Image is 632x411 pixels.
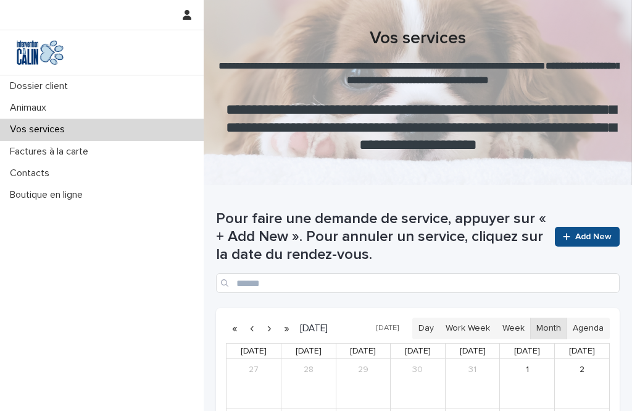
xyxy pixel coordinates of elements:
[575,232,612,241] span: Add New
[260,318,278,338] button: Next month
[500,359,555,409] td: August 1, 2025
[445,359,500,409] td: July 31, 2025
[457,344,488,359] a: Thursday
[278,318,295,338] button: Next year
[572,360,592,379] a: August 2, 2025
[412,318,440,339] button: Day
[555,227,620,247] a: Add New
[567,318,610,339] button: Agenda
[463,360,483,379] a: July 31, 2025
[226,318,243,338] button: Previous year
[530,318,567,339] button: Month
[402,344,433,359] a: Wednesday
[295,324,328,333] h2: [DATE]
[5,102,56,114] p: Animaux
[10,40,70,65] img: Y0SYDZVsQvbSeSFpbQoq
[408,360,428,379] a: July 30, 2025
[243,318,260,338] button: Previous month
[227,359,281,409] td: July 27, 2025
[496,318,530,339] button: Week
[512,344,543,359] a: Friday
[5,146,98,158] p: Factures à la carte
[5,189,93,201] p: Boutique en ligne
[353,360,373,379] a: July 29, 2025
[5,124,75,135] p: Vos services
[517,360,537,379] a: August 1, 2025
[567,344,597,359] a: Saturday
[293,344,324,359] a: Monday
[391,359,446,409] td: July 30, 2025
[216,210,547,263] h1: Pour faire une demande de service, appuyer sur « + Add New ». Pour annuler un service, cliquez su...
[554,359,609,409] td: August 2, 2025
[347,344,378,359] a: Tuesday
[370,320,405,337] button: [DATE]
[244,360,264,379] a: July 27, 2025
[216,273,620,293] input: Search
[336,359,391,409] td: July 29, 2025
[5,167,59,179] p: Contacts
[439,318,496,339] button: Work Week
[238,344,269,359] a: Sunday
[299,360,318,379] a: July 28, 2025
[216,28,620,49] h1: Vos services
[281,359,336,409] td: July 28, 2025
[5,80,78,92] p: Dossier client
